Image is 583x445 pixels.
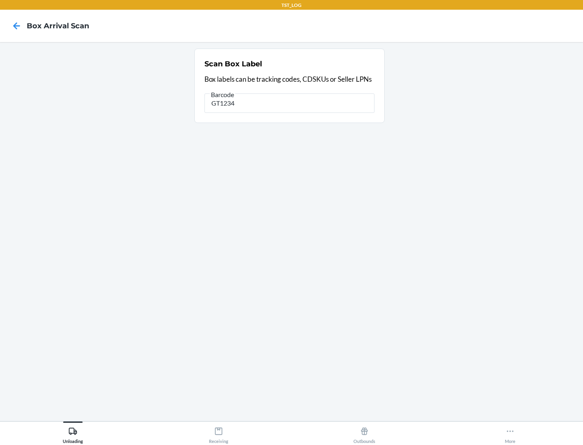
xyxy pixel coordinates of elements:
[63,424,83,444] div: Unloading
[204,74,374,85] p: Box labels can be tracking codes, CDSKUs or Seller LPNs
[209,424,228,444] div: Receiving
[210,91,235,99] span: Barcode
[291,422,437,444] button: Outbounds
[281,2,302,9] p: TST_LOG
[437,422,583,444] button: More
[505,424,515,444] div: More
[27,21,89,31] h4: Box Arrival Scan
[146,422,291,444] button: Receiving
[353,424,375,444] div: Outbounds
[204,93,374,113] input: Barcode
[204,59,262,69] h2: Scan Box Label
